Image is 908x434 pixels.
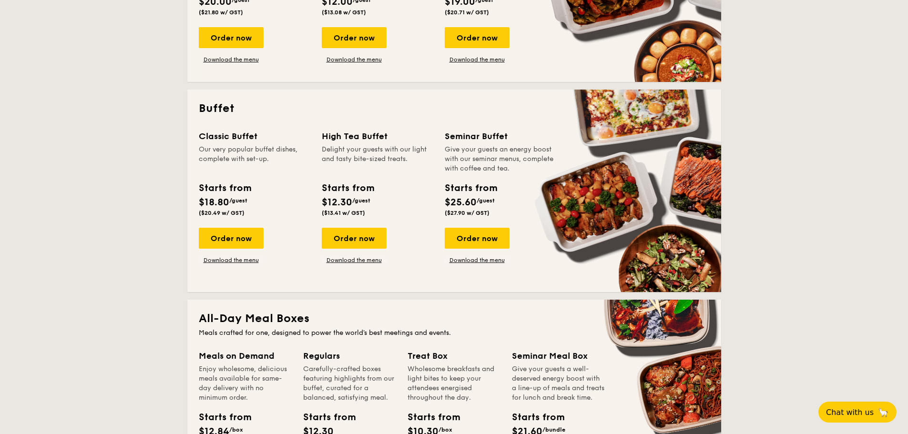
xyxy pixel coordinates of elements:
[445,228,510,249] div: Order now
[199,130,310,143] div: Classic Buffet
[512,349,605,363] div: Seminar Meal Box
[199,228,264,249] div: Order now
[445,256,510,264] a: Download the menu
[199,197,229,208] span: $18.80
[229,197,247,204] span: /guest
[322,228,387,249] div: Order now
[542,426,565,433] span: /bundle
[322,56,387,63] a: Download the menu
[512,410,555,424] div: Starts from
[199,311,710,326] h2: All-Day Meal Boxes
[445,27,510,48] div: Order now
[877,407,889,418] span: 🦙
[439,426,452,433] span: /box
[199,27,264,48] div: Order now
[445,210,490,216] span: ($27.90 w/ GST)
[322,27,387,48] div: Order now
[445,181,497,195] div: Starts from
[303,349,396,363] div: Regulars
[408,349,500,363] div: Treat Box
[445,197,477,208] span: $25.60
[199,210,245,216] span: ($20.49 w/ GST)
[303,364,396,403] div: Carefully-crafted boxes featuring highlights from our buffet, curated for a balanced, satisfying ...
[445,145,556,173] div: Give your guests an energy boost with our seminar menus, complete with coffee and tea.
[199,101,710,116] h2: Buffet
[199,181,251,195] div: Starts from
[322,181,374,195] div: Starts from
[826,408,874,417] span: Chat with us
[322,145,433,173] div: Delight your guests with our light and tasty bite-sized treats.
[199,9,243,16] span: ($21.80 w/ GST)
[199,256,264,264] a: Download the menu
[322,197,352,208] span: $12.30
[199,328,710,338] div: Meals crafted for one, designed to power the world's best meetings and events.
[199,410,242,424] div: Starts from
[477,197,495,204] span: /guest
[322,130,433,143] div: High Tea Buffet
[199,145,310,173] div: Our very popular buffet dishes, complete with set-up.
[818,402,897,423] button: Chat with us🦙
[445,56,510,63] a: Download the menu
[199,349,292,363] div: Meals on Demand
[512,364,605,403] div: Give your guests a well-deserved energy boost with a line-up of meals and treats for lunch and br...
[322,256,387,264] a: Download the menu
[303,410,346,424] div: Starts from
[445,130,556,143] div: Seminar Buffet
[229,426,243,433] span: /box
[199,364,292,403] div: Enjoy wholesome, delicious meals available for same-day delivery with no minimum order.
[322,9,366,16] span: ($13.08 w/ GST)
[408,364,500,403] div: Wholesome breakfasts and light bites to keep your attendees energised throughout the day.
[322,210,365,216] span: ($13.41 w/ GST)
[352,197,370,204] span: /guest
[199,56,264,63] a: Download the menu
[445,9,489,16] span: ($20.71 w/ GST)
[408,410,450,424] div: Starts from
